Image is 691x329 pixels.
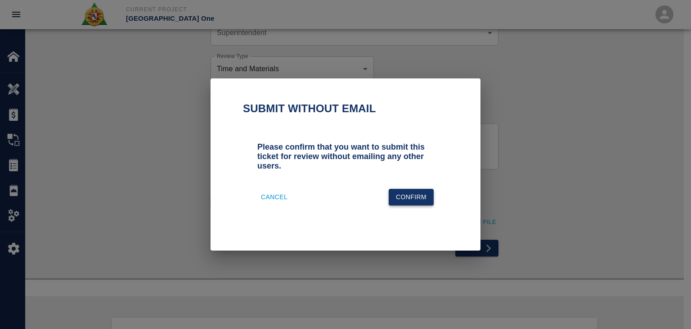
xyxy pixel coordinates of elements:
[389,189,434,206] button: Confirm
[257,189,291,206] button: Cancel
[257,142,434,171] h3: Please confirm that you want to submit this ticket for review without emailing any other users.
[646,286,691,329] iframe: Chat Widget
[232,100,459,117] h2: Submit without email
